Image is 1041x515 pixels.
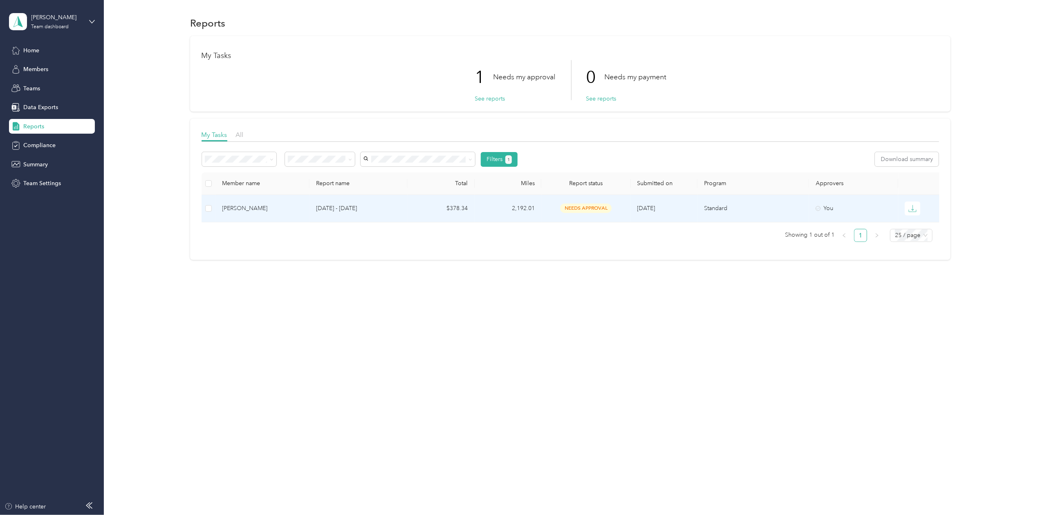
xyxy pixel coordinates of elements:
span: Compliance [23,141,56,150]
span: 1 [507,156,510,163]
div: [PERSON_NAME] [222,204,303,213]
button: 1 [505,155,512,164]
span: left [842,233,847,238]
button: Help center [4,502,46,511]
th: Member name [216,172,310,195]
p: [DATE] - [DATE] [316,204,401,213]
td: $378.34 [408,195,475,222]
button: Download summary [875,152,939,166]
button: See reports [475,94,505,103]
div: Total [414,180,468,187]
h1: Reports [190,19,226,27]
a: 1 [855,229,867,242]
div: Member name [222,180,303,187]
span: All [236,131,244,139]
p: Standard [704,204,803,213]
th: Approvers [809,172,898,195]
span: My Tasks [202,131,227,139]
span: Data Exports [23,103,58,112]
span: [DATE] [637,205,655,212]
td: 2,192.01 [475,195,542,222]
th: Program [698,172,809,195]
button: Filters1 [481,152,518,167]
span: Team Settings [23,179,61,188]
th: Submitted on [631,172,698,195]
span: Members [23,65,48,74]
div: You [816,204,892,213]
p: 0 [586,60,604,94]
span: 25 / page [895,229,928,242]
th: Report name [310,172,408,195]
button: See reports [586,94,616,103]
span: Teams [23,84,40,93]
li: Previous Page [838,229,851,242]
span: Summary [23,160,48,169]
p: 1 [475,60,493,94]
h1: My Tasks [202,51,940,60]
div: Miles [481,180,535,187]
span: Reports [23,122,44,131]
div: [PERSON_NAME] [31,13,83,22]
span: Report status [548,180,624,187]
p: Needs my approval [493,72,555,82]
span: needs approval [560,204,612,213]
span: Showing 1 out of 1 [785,229,835,241]
p: Needs my payment [604,72,666,82]
span: Home [23,46,39,55]
td: Standard [698,195,809,222]
div: Team dashboard [31,25,69,29]
button: left [838,229,851,242]
button: right [870,229,884,242]
li: Next Page [870,229,884,242]
span: right [875,233,879,238]
li: 1 [854,229,867,242]
iframe: Everlance-gr Chat Button Frame [995,469,1041,515]
div: Page Size [890,229,933,242]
